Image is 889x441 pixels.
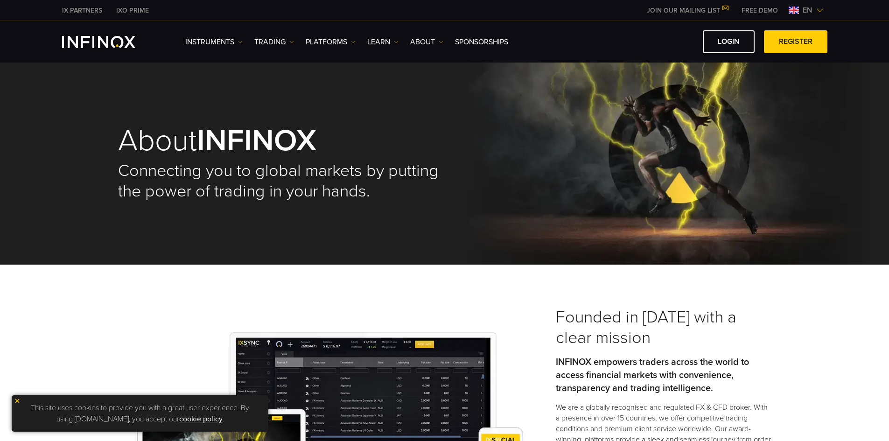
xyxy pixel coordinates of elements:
[197,122,316,159] strong: INFINOX
[62,36,157,48] a: INFINOX Logo
[735,6,785,15] a: INFINOX MENU
[703,30,755,53] a: LOGIN
[254,36,294,48] a: TRADING
[14,398,21,404] img: yellow close icon
[799,5,816,16] span: en
[556,356,771,395] p: INFINOX empowers traders across the world to access financial markets with convenience, transpare...
[118,161,445,202] h2: Connecting you to global markets by putting the power of trading in your hands.
[640,7,735,14] a: JOIN OUR MAILING LIST
[455,36,508,48] a: SPONSORSHIPS
[118,126,445,156] h1: About
[410,36,443,48] a: ABOUT
[306,36,356,48] a: PLATFORMS
[179,414,223,424] a: cookie policy
[556,307,771,348] h3: Founded in [DATE] with a clear mission
[16,400,264,427] p: This site uses cookies to provide you with a great user experience. By using [DOMAIN_NAME], you a...
[367,36,399,48] a: Learn
[185,36,243,48] a: Instruments
[764,30,827,53] a: REGISTER
[55,6,109,15] a: INFINOX
[109,6,156,15] a: INFINOX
